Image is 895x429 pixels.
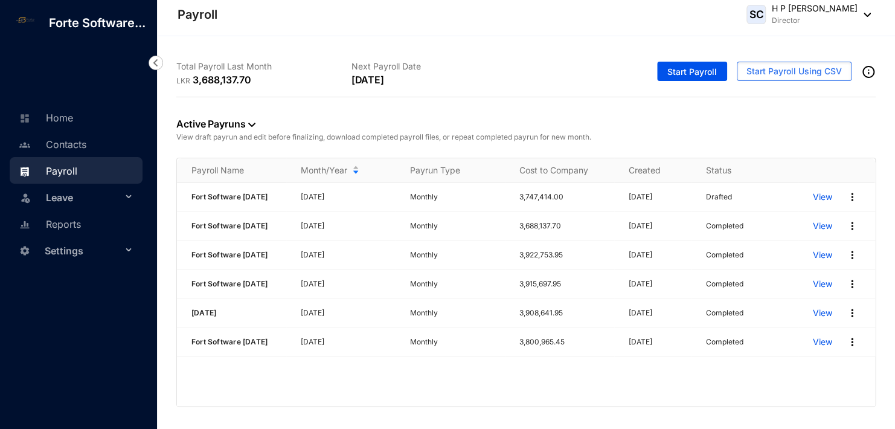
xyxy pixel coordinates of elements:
a: Payroll [16,165,77,177]
li: Payroll [10,157,143,184]
p: H P [PERSON_NAME] [772,2,858,15]
p: Completed [706,220,743,232]
a: Reports [16,218,81,230]
p: Payroll [178,6,217,23]
p: Drafted [706,191,732,203]
p: [DATE] [629,191,691,203]
p: 3,915,697.95 [519,278,614,290]
p: LKR [176,75,193,87]
th: Cost to Company [505,158,614,182]
p: [DATE] [301,278,396,290]
span: Fort Software [DATE] [191,279,268,288]
p: 3,908,641.95 [519,307,614,319]
p: [DATE] [629,220,691,232]
img: more.27664ee4a8faa814348e188645a3c1fc.svg [846,191,858,203]
img: leave-unselected.2934df6273408c3f84d9.svg [19,192,31,204]
p: 3,800,965.45 [519,336,614,348]
p: Monthly [410,191,505,203]
img: home-unselected.a29eae3204392db15eaf.svg [19,113,30,124]
p: Monthly [410,278,505,290]
p: [DATE] [301,220,396,232]
span: Fort Software [DATE] [191,192,268,201]
p: View draft payrun and edit before finalizing, download completed payroll files, or repeat complet... [176,131,876,143]
span: Start Payroll Using CSV [746,65,842,77]
img: more.27664ee4a8faa814348e188645a3c1fc.svg [846,220,858,232]
a: View [812,307,832,319]
img: dropdown-black.8e83cc76930a90b1a4fdb6d089b7bf3a.svg [858,13,871,17]
span: Fort Software [DATE] [191,337,268,346]
p: Completed [706,249,743,261]
span: SC [749,9,763,19]
img: payroll.289672236c54bbec4828.svg [19,166,30,177]
span: Leave [46,185,122,210]
li: Home [10,104,143,131]
p: Total Payroll Last Month [176,60,351,73]
p: [DATE] [629,336,691,348]
img: more.27664ee4a8faa814348e188645a3c1fc.svg [846,278,858,290]
p: Monthly [410,249,505,261]
li: Reports [10,210,143,237]
p: Completed [706,307,743,319]
p: Monthly [410,220,505,232]
a: View [812,191,832,203]
p: Monthly [410,336,505,348]
p: Monthly [410,307,505,319]
img: dropdown-black.8e83cc76930a90b1a4fdb6d089b7bf3a.svg [248,123,255,127]
p: Director [772,15,858,27]
a: View [812,249,832,261]
a: View [812,336,832,348]
li: Contacts [10,131,143,157]
span: Month/Year [301,164,347,176]
th: Payroll Name [177,158,286,182]
p: 3,688,137.70 [519,220,614,232]
p: 3,922,753.95 [519,249,614,261]
p: [DATE] [629,278,691,290]
button: Start Payroll Using CSV [737,62,852,81]
p: Completed [706,336,743,348]
a: Active Payruns [176,118,255,130]
a: View [812,278,832,290]
p: [DATE] [629,307,691,319]
p: 3,688,137.70 [193,73,251,87]
th: Created [614,158,691,182]
img: report-unselected.e6a6b4230fc7da01f883.svg [19,219,30,230]
a: Contacts [16,138,86,150]
img: nav-icon-left.19a07721e4dec06a274f6d07517f07b7.svg [149,56,163,70]
p: Forte Software... [39,15,155,31]
span: Start Payroll [667,66,717,78]
img: people-unselected.118708e94b43a90eceab.svg [19,140,30,150]
img: log [12,15,39,25]
span: Fort Software [DATE] [191,221,268,230]
p: [DATE] [301,336,396,348]
th: Status [691,158,798,182]
a: Home [16,112,73,124]
img: more.27664ee4a8faa814348e188645a3c1fc.svg [846,307,858,319]
p: [DATE] [629,249,691,261]
img: more.27664ee4a8faa814348e188645a3c1fc.svg [846,336,858,348]
img: more.27664ee4a8faa814348e188645a3c1fc.svg [846,249,858,261]
p: [DATE] [301,307,396,319]
img: info-outined.c2a0bb1115a2853c7f4cb4062ec879bc.svg [861,65,876,79]
th: Payrun Type [396,158,505,182]
span: Fort Software [DATE] [191,250,268,259]
p: [DATE] [351,73,384,87]
p: 3,747,414.00 [519,191,614,203]
p: Next Payroll Date [351,60,527,73]
span: [DATE] [191,308,216,317]
img: settings-unselected.1febfda315e6e19643a1.svg [19,245,30,256]
button: Start Payroll [657,62,727,81]
p: [DATE] [301,191,396,203]
span: Settings [45,239,122,263]
p: Completed [706,278,743,290]
a: View [812,220,832,232]
p: [DATE] [301,249,396,261]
